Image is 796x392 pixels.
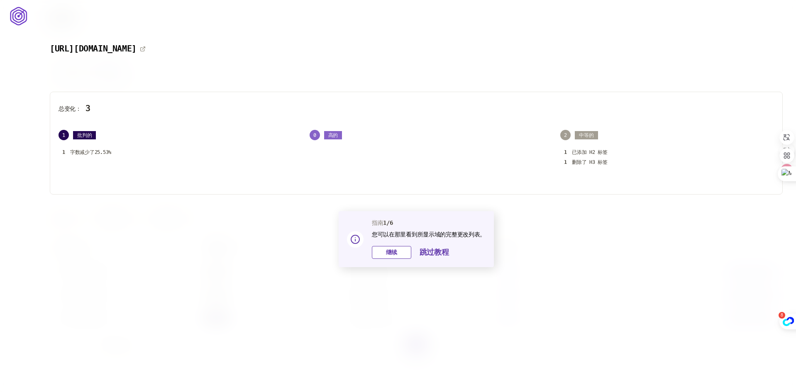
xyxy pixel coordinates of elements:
[59,105,81,112] font: 总变化：
[77,132,92,138] font: 批判的
[62,132,65,138] font: 1
[446,231,486,238] font: 完整更改列表。
[328,132,338,138] font: 高的
[50,44,137,54] font: [URL][DOMAIN_NAME]
[386,250,397,256] font: 继续
[390,219,393,226] font: 6
[420,248,449,258] button: 跳过教程
[386,219,390,226] font: /
[383,219,386,226] font: 1
[372,231,446,238] font: 您可以在那里看到所显示域的
[313,132,316,138] font: 0
[372,246,411,259] button: 继续
[372,219,383,226] font: 指南
[85,103,90,113] font: 3
[579,132,593,138] font: 中等的
[564,132,567,138] font: 2
[420,249,449,256] font: 跳过教程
